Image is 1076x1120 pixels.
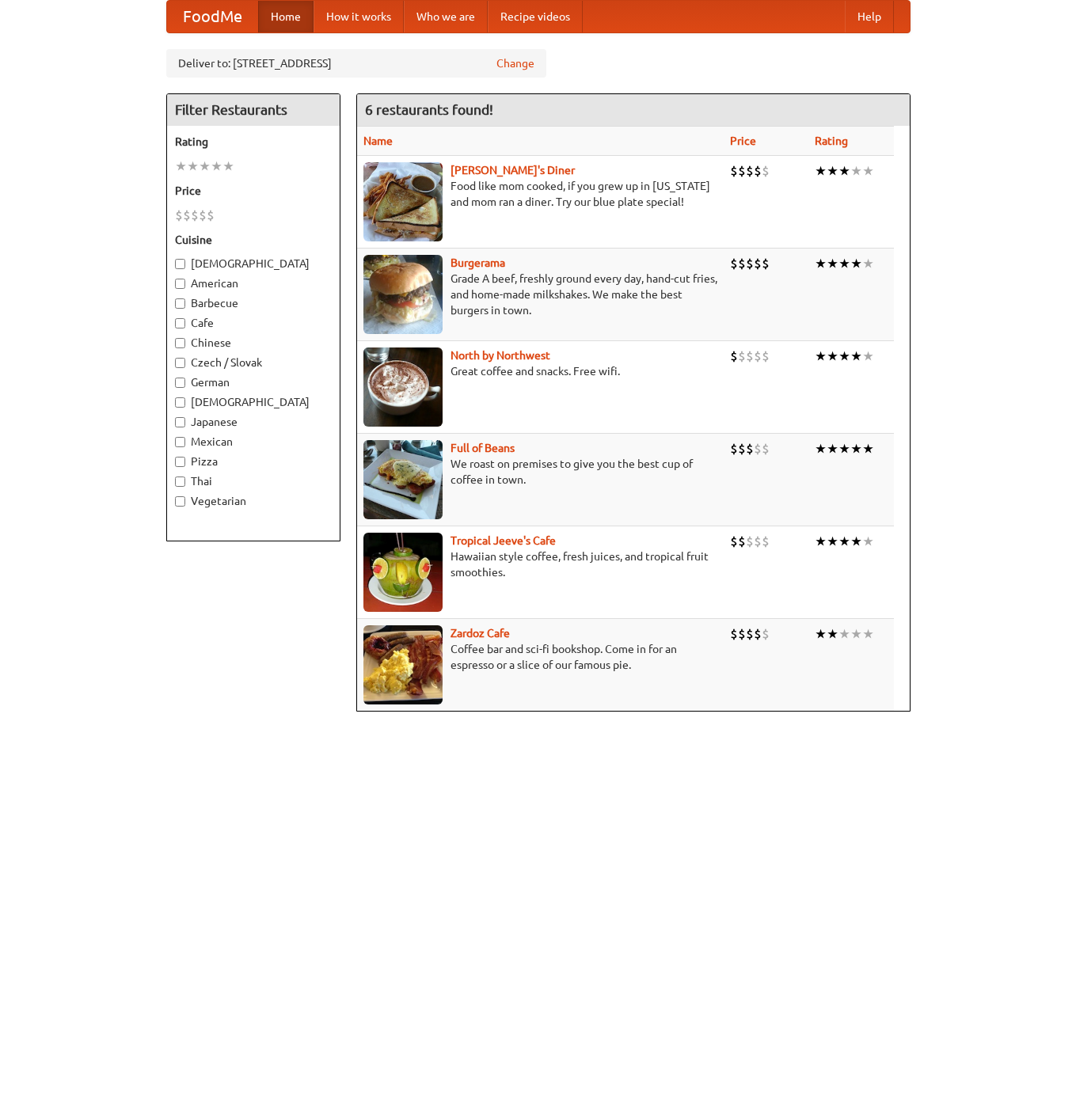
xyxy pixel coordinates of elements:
[746,625,754,643] li: $
[175,417,185,427] input: Japanese
[496,55,534,71] a: Change
[175,318,185,328] input: Cafe
[451,164,575,177] a: [PERSON_NAME]'s Diner
[207,207,215,224] li: $
[175,315,332,331] label: Cafe
[762,533,770,550] li: $
[222,158,234,175] li: ★
[730,533,738,550] li: $
[363,162,443,241] img: sallys.jpg
[404,1,488,32] a: Who we are
[175,493,332,509] label: Vegetarian
[175,454,332,469] label: Pizza
[175,298,185,309] input: Barbecue
[363,549,717,580] p: Hawaiian style coffee, fresh juices, and tropical fruit smoothies.
[175,232,332,248] h5: Cuisine
[862,533,874,550] li: ★
[451,349,550,362] a: North by Northwest
[488,1,583,32] a: Recipe videos
[815,533,827,550] li: ★
[175,473,332,489] label: Thai
[862,162,874,180] li: ★
[175,374,332,390] label: German
[754,162,762,180] li: $
[175,207,183,224] li: $
[730,135,756,147] a: Price
[175,496,185,507] input: Vegetarian
[862,347,874,365] li: ★
[815,440,827,457] li: ★
[827,162,838,180] li: ★
[175,134,332,150] h5: Rating
[363,641,717,673] p: Coffee bar and sci-fi bookshop. Come in for an espresso or a slice of our famous pie.
[175,358,185,368] input: Czech / Slovak
[827,533,838,550] li: ★
[363,255,443,334] img: burgerama.jpg
[167,1,258,32] a: FoodMe
[815,162,827,180] li: ★
[746,440,754,457] li: $
[166,49,546,78] div: Deliver to: [STREET_ADDRESS]
[827,625,838,643] li: ★
[827,347,838,365] li: ★
[451,256,505,269] a: Burgerama
[363,363,717,379] p: Great coffee and snacks. Free wifi.
[850,255,862,272] li: ★
[746,533,754,550] li: $
[862,625,874,643] li: ★
[365,102,493,117] ng-pluralize: 6 restaurants found!
[862,440,874,457] li: ★
[746,347,754,365] li: $
[738,347,746,365] li: $
[314,1,404,32] a: How it works
[183,207,191,224] li: $
[815,347,827,365] li: ★
[363,456,717,488] p: We roast on premises to give you the best cup of coffee in town.
[845,1,894,32] a: Help
[211,158,222,175] li: ★
[762,255,770,272] li: $
[175,394,332,410] label: [DEMOGRAPHIC_DATA]
[850,162,862,180] li: ★
[838,533,850,550] li: ★
[815,255,827,272] li: ★
[827,255,838,272] li: ★
[850,625,862,643] li: ★
[363,347,443,427] img: north.jpg
[815,625,827,643] li: ★
[838,625,850,643] li: ★
[838,440,850,457] li: ★
[762,347,770,365] li: $
[838,347,850,365] li: ★
[730,625,738,643] li: $
[175,279,185,289] input: American
[738,440,746,457] li: $
[199,207,207,224] li: $
[175,335,332,351] label: Chinese
[451,442,515,454] a: Full of Beans
[754,255,762,272] li: $
[187,158,199,175] li: ★
[175,183,332,199] h5: Price
[175,295,332,311] label: Barbecue
[363,271,717,318] p: Grade A beef, freshly ground every day, hand-cut fries, and home-made milkshakes. We make the bes...
[175,275,332,291] label: American
[191,207,199,224] li: $
[451,627,510,640] a: Zardoz Cafe
[850,533,862,550] li: ★
[850,347,862,365] li: ★
[175,355,332,370] label: Czech / Slovak
[363,533,443,612] img: jeeves.jpg
[175,256,332,271] label: [DEMOGRAPHIC_DATA]
[754,440,762,457] li: $
[175,476,185,487] input: Thai
[746,162,754,180] li: $
[451,534,556,547] a: Tropical Jeeve's Cafe
[730,440,738,457] li: $
[730,347,738,365] li: $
